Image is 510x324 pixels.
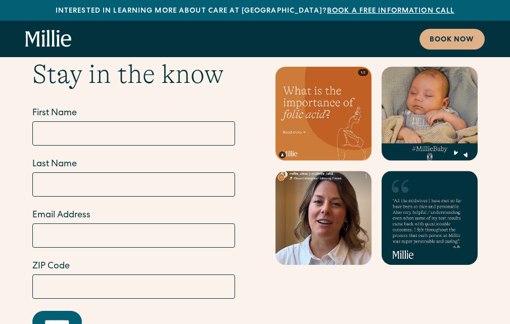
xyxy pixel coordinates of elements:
label: First Name [32,107,235,120]
a: home [25,30,72,48]
div: Book now [430,35,475,45]
a: Book now [420,29,485,50]
a: Book a free information call [327,8,454,15]
label: ZIP Code [32,260,235,273]
label: Email Address [32,209,235,222]
h2: Stay in the know [32,59,235,90]
label: Last Name [32,158,235,171]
